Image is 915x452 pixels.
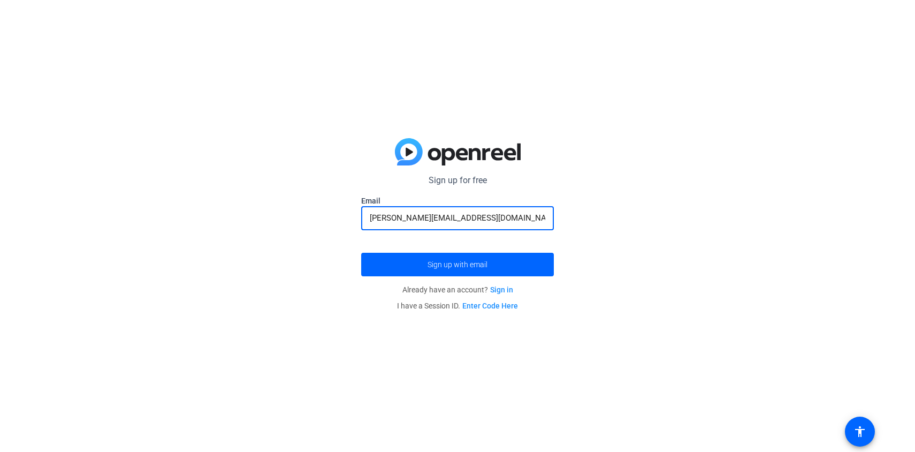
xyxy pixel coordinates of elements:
span: I have a Session ID. [397,302,518,310]
label: Email [361,195,554,206]
span: Already have an account? [402,285,513,294]
input: Enter Email Address [370,212,545,224]
img: blue-gradient.svg [395,138,521,166]
button: Sign up with email [361,253,554,276]
a: Sign in [490,285,513,294]
a: Enter Code Here [462,302,518,310]
mat-icon: accessibility [853,425,866,438]
p: Sign up for free [361,174,554,187]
